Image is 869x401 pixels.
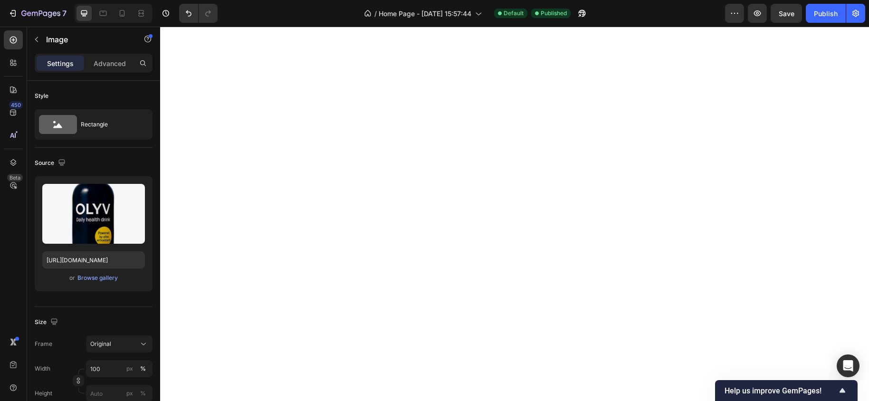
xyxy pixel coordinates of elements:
[69,272,75,284] span: or
[35,157,67,170] div: Source
[90,340,111,348] span: Original
[35,340,52,348] label: Frame
[94,58,126,68] p: Advanced
[124,388,135,399] button: %
[179,4,218,23] div: Undo/Redo
[137,388,149,399] button: px
[86,335,153,353] button: Original
[806,4,846,23] button: Publish
[126,389,133,398] div: px
[126,364,133,373] div: px
[46,34,127,45] p: Image
[140,364,146,373] div: %
[7,174,23,181] div: Beta
[35,389,52,398] label: Height
[779,10,794,18] span: Save
[541,9,567,18] span: Published
[771,4,802,23] button: Save
[837,354,859,377] div: Open Intercom Messenger
[374,9,377,19] span: /
[725,386,837,395] span: Help us improve GemPages!
[86,360,153,377] input: px%
[42,251,145,268] input: https://example.com/image.jpg
[77,273,118,283] button: Browse gallery
[77,274,118,282] div: Browse gallery
[814,9,838,19] div: Publish
[137,363,149,374] button: px
[62,8,67,19] p: 7
[35,92,48,100] div: Style
[81,114,139,135] div: Rectangle
[47,58,74,68] p: Settings
[379,9,471,19] span: Home Page - [DATE] 15:57:44
[42,184,145,244] img: preview-image
[140,389,146,398] div: %
[35,364,50,373] label: Width
[35,316,60,329] div: Size
[9,101,23,109] div: 450
[124,363,135,374] button: %
[725,385,848,396] button: Show survey - Help us improve GemPages!
[504,9,524,18] span: Default
[4,4,71,23] button: 7
[160,27,869,401] iframe: Design area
